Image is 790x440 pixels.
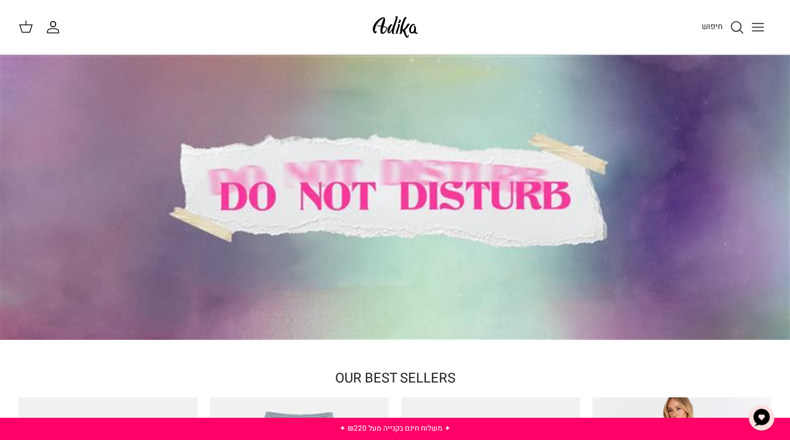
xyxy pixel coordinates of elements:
span: חיפוש [702,20,723,32]
button: צ'אט [743,399,780,436]
a: חיפוש [702,20,744,35]
img: Adika IL [369,12,422,41]
a: OUR BEST SELLERS [335,368,455,388]
a: החשבון שלי [46,20,65,35]
a: ✦ משלוח חינם בקנייה מעל ₪220 ✦ [339,423,451,434]
button: Toggle menu [744,14,771,41]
